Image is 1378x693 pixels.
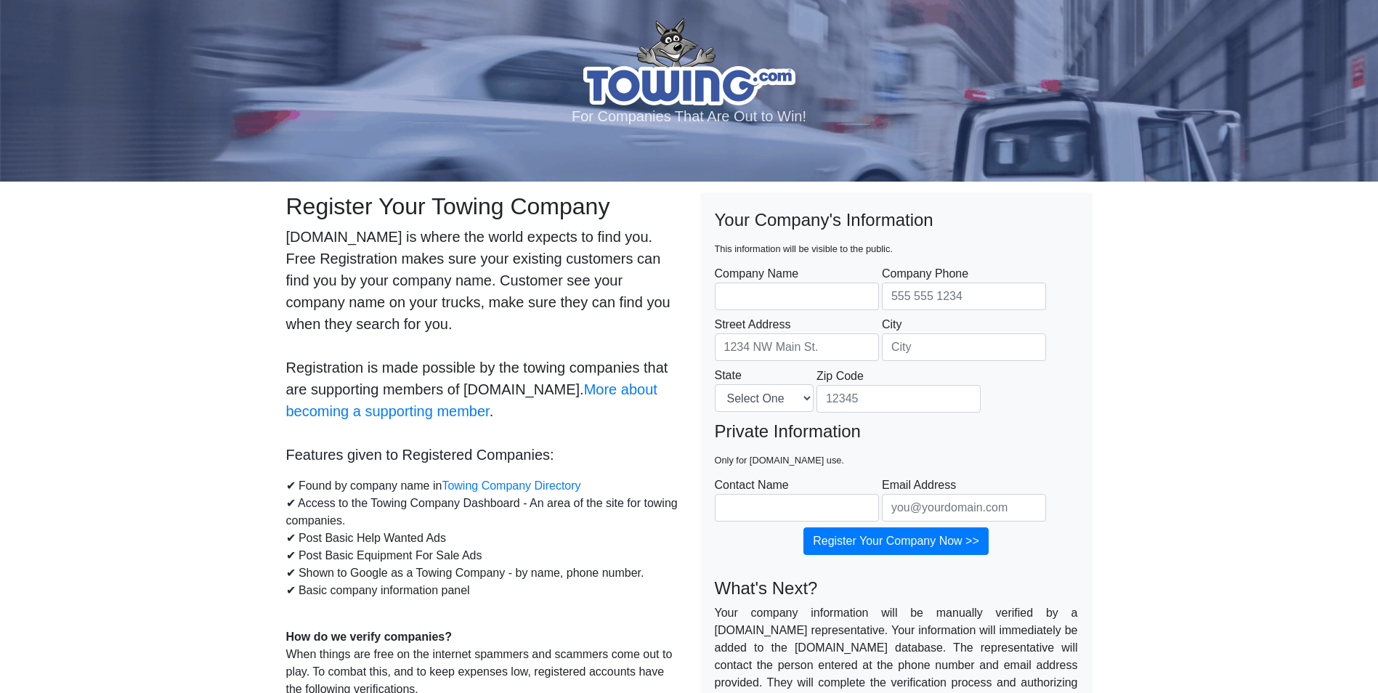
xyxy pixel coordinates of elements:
[882,316,1046,361] label: City
[715,367,814,412] label: State
[715,477,879,522] label: Contact Name
[715,333,879,361] input: Street Address
[286,192,678,220] h2: Register Your Towing Company
[715,243,893,254] small: This information will be visible to the public.
[286,226,678,466] p: [DOMAIN_NAME] is where the world expects to find you. Free Registration makes sure your existing ...
[715,384,814,412] select: State
[583,18,795,105] img: logo
[803,527,989,555] input: Register Your Company Now >>
[816,385,981,413] input: Zip Code
[715,578,1078,599] h4: What's Next?
[715,316,879,361] label: Street Address
[286,447,554,463] strong: Features given to Registered Companies:
[715,455,845,466] small: Only for [DOMAIN_NAME] use.
[882,265,1046,310] label: Company Phone
[286,381,657,419] a: More about becoming a supporting member
[882,333,1046,361] input: City
[286,477,678,617] p: ✔ Found by company name in ✔ Access to the Towing Company Dashboard - An area of the site for tow...
[18,105,1360,127] p: For Companies That Are Out to Win!
[715,494,879,522] input: Contact Name
[715,418,1078,471] legend: Private Information
[715,207,1078,259] legend: Your Company's Information
[442,479,580,492] a: Towing Company Directory
[882,283,1046,310] input: Company Phone
[715,283,879,310] input: Company Name
[816,368,981,413] label: Zip Code
[286,631,453,643] strong: How do we verify companies?
[882,477,1046,522] label: Email Address
[715,265,879,310] label: Company Name
[882,494,1046,522] input: Email Address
